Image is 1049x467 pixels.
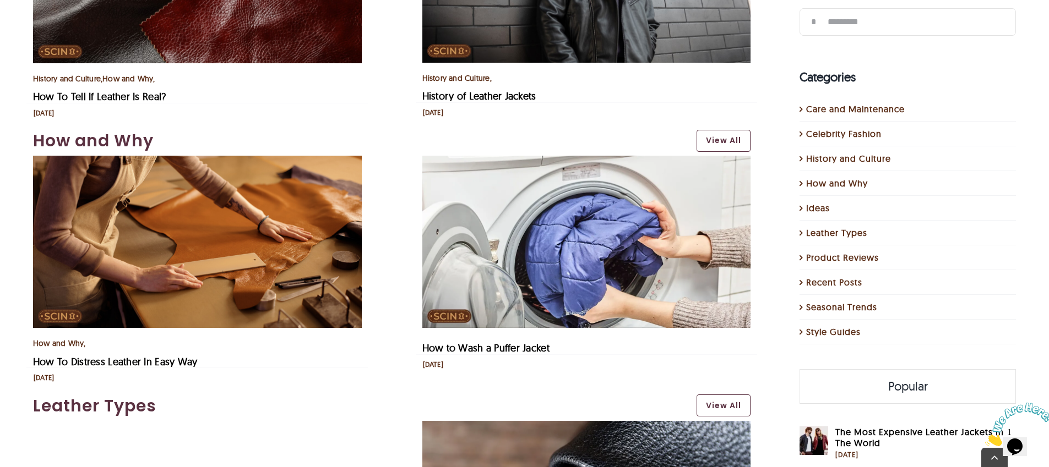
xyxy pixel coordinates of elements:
[34,109,54,118] div: [DATE]
[800,68,1016,86] h4: Categories
[800,370,1015,404] a: Popular
[33,74,101,84] a: History and Culture
[422,73,490,83] a: History and Culture
[422,157,751,168] a: How to Wash a Puffer Jacket
[33,393,686,418] a: Leather Types
[800,427,828,455] img: the most expensive leather jackets in the world
[33,338,84,348] a: How and Why
[422,72,751,85] div: ,
[806,128,1010,141] a: Celebrity Fashion
[800,428,828,439] a: The Most Expensive Leather Jackets In The World
[33,128,686,153] a: How and Why
[423,360,443,369] div: [DATE]
[806,103,1010,116] a: Care and Maintenance
[981,398,1049,450] iframe: chat widget
[33,422,362,433] a: Cork Leather – Everything You Need to Know About
[697,130,751,152] a: View All
[806,227,1010,240] a: Leather Types
[422,422,751,433] a: What is Faux Leather?
[806,326,1010,339] a: Style Guides
[33,355,197,368] a: How To Distress Leather In Easy Way
[697,394,751,416] a: View All
[34,373,54,382] div: [DATE]
[33,157,362,168] a: How To Distress Leather In Easy Way
[422,90,536,102] a: History of Leather Jackets
[806,152,1010,166] a: History and Culture
[835,450,1016,461] div: [DATE]
[4,4,73,48] img: Chat attention grabber
[33,156,362,328] img: How To Distress Leather In Easy Way
[806,202,1010,215] a: Ideas
[806,177,1010,190] a: How and Why
[423,108,443,117] div: [DATE]
[806,276,1010,289] a: Recent Posts
[806,301,1010,314] a: Seasonal Trends
[4,4,9,14] span: 1
[835,427,1016,449] a: The Most Expensive Leather Jackets In The World
[800,8,1016,36] input: Search...
[33,90,166,103] a: How To Tell If Leather Is Real?
[102,74,153,84] a: How and Why
[806,251,1010,265] a: Product Reviews
[33,72,362,85] div: , ,
[33,337,362,350] div: ,
[800,8,827,36] input: Search
[422,156,751,328] img: How to Wash a Puffer Jacket at Home
[422,342,550,354] a: How to Wash a Puffer Jacket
